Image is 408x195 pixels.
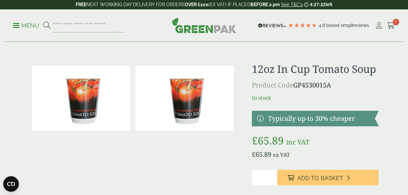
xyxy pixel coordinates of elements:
bdi: 65.89 [252,133,284,147]
p: GP4530015A [252,80,379,90]
h1: 12oz In Cup Tomato Soup [252,63,379,75]
span: Product Code [252,81,293,89]
i: My Account [375,22,383,29]
strong: BEFORE 2 pm [251,2,280,7]
img: 12oz In Cup Tomato Soup Full Case Of 0 [135,65,234,131]
i: Cart [387,22,395,29]
span: 4.8 [319,23,326,28]
span: left [326,2,332,7]
button: Open CMP widget [3,176,19,192]
strong: OVER £100 [185,2,208,7]
img: Tomato Soup [32,65,130,131]
a: Menu [13,22,39,28]
div: 4.79 Stars [288,22,317,28]
span: Based on [326,23,346,28]
span: ex VAT [273,151,290,158]
a: See T&C's [281,2,303,7]
span: Add to Basket [297,175,343,182]
img: GreenPak Supplies [172,17,236,33]
bdi: 65.89 [252,150,271,159]
p: In stock [252,94,379,102]
span: £ [252,133,258,147]
button: Add to Basket [277,170,379,185]
span: 0 [393,19,399,25]
span: 198 [346,23,353,28]
span: £ [252,150,255,159]
img: REVIEWS.io [258,23,286,28]
span: reviews [353,23,369,28]
span: inc VAT [286,138,309,146]
span: 4:27:22 [310,2,326,7]
a: 0 [387,21,395,30]
p: Menu [13,22,39,29]
strong: FREE [76,2,86,7]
